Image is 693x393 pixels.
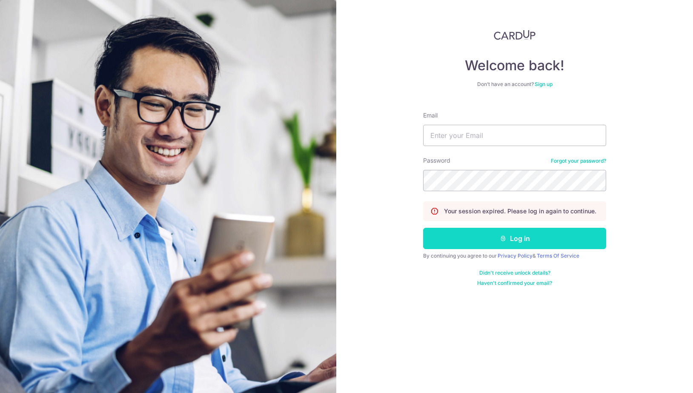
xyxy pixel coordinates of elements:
button: Log in [423,228,606,249]
input: Enter your Email [423,125,606,146]
label: Password [423,156,450,165]
a: Sign up [535,81,553,87]
h4: Welcome back! [423,57,606,74]
div: Don’t have an account? [423,81,606,88]
a: Terms Of Service [537,252,579,259]
label: Email [423,111,438,120]
a: Didn't receive unlock details? [479,270,550,276]
img: CardUp Logo [494,30,535,40]
p: Your session expired. Please log in again to continue. [444,207,596,215]
a: Forgot your password? [551,158,606,164]
a: Haven't confirmed your email? [477,280,552,287]
div: By continuing you agree to our & [423,252,606,259]
a: Privacy Policy [498,252,533,259]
